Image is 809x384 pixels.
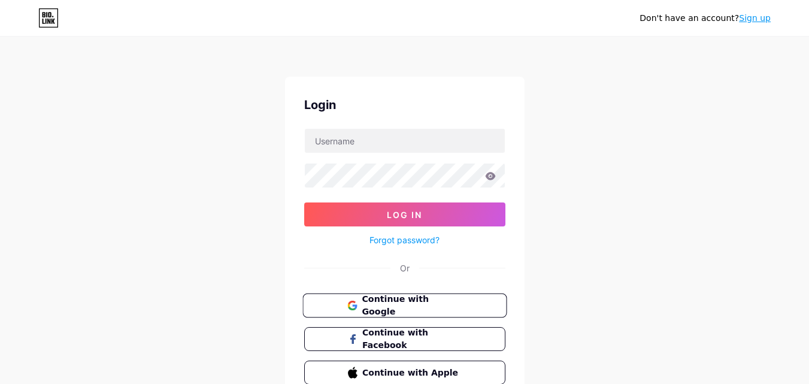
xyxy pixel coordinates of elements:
[400,262,410,274] div: Or
[302,294,507,318] button: Continue with Google
[640,12,771,25] div: Don't have an account?
[362,293,462,319] span: Continue with Google
[369,234,440,246] a: Forgot password?
[304,294,505,318] a: Continue with Google
[304,96,505,114] div: Login
[304,202,505,226] button: Log In
[387,210,422,220] span: Log In
[362,367,461,379] span: Continue with Apple
[304,327,505,351] button: Continue with Facebook
[305,129,505,153] input: Username
[362,326,461,352] span: Continue with Facebook
[739,13,771,23] a: Sign up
